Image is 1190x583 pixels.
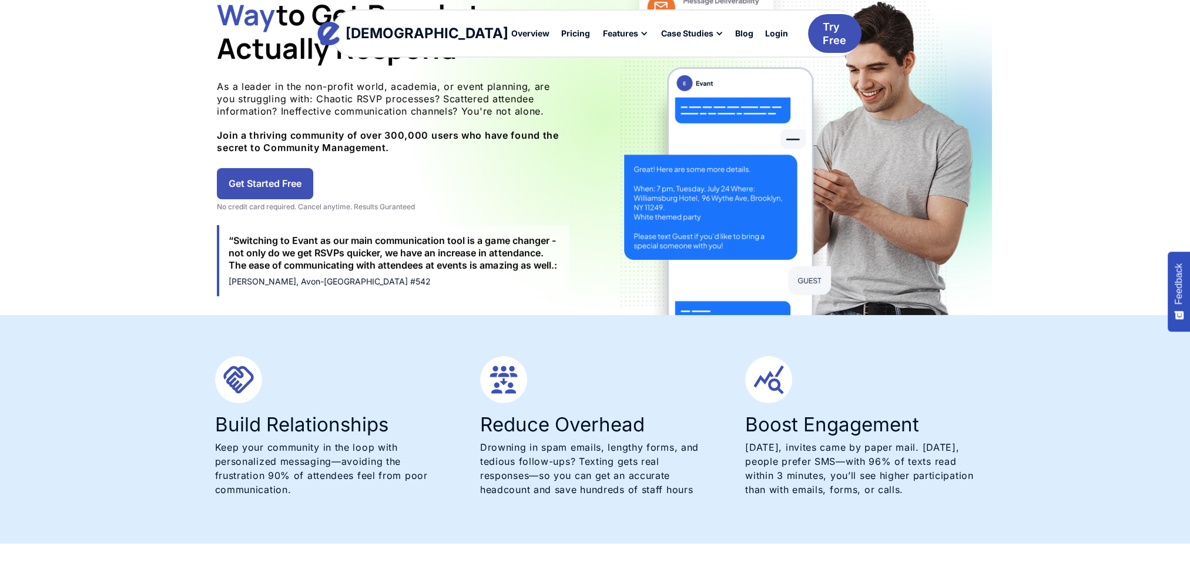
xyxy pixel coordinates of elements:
[217,81,569,154] p: As a leader in the non-profit world, academia, or event planning, are you struggling with: Chaoti...
[217,202,569,212] div: No credit card required. Cancel anytime. Results Guranteed
[1168,252,1190,331] button: Feedback - Show survey
[735,29,753,38] div: Blog
[661,29,713,38] div: Case Studies
[759,24,794,43] a: Login
[654,24,729,43] div: Case Studies
[217,168,313,199] a: Get Started Free
[729,24,759,43] a: Blog
[808,14,862,53] a: Try Free
[480,415,710,434] h3: Reduce Overhead
[217,129,558,153] strong: Join a thriving community of over 300,000 users who have found the secret to Community Management.
[229,234,560,271] div: “Switching to Evant as our main communication tool is a game changer - not only do we get RSVPs q...
[745,440,975,497] p: [DATE], invites came by paper mail. [DATE], people prefer SMS—with 96% of texts read within 3 min...
[561,29,590,38] div: Pricing
[215,440,445,497] p: Keep your community in the loop with personalized messaging—avoiding the frustration 90% of atten...
[765,29,788,38] div: Login
[555,24,596,43] a: Pricing
[596,24,654,43] div: Features
[229,276,560,287] div: [PERSON_NAME], Avon-[GEOGRAPHIC_DATA] #542
[328,22,497,45] a: home
[511,29,549,38] div: Overview
[1174,263,1184,304] span: Feedback
[215,415,445,434] h3: Build Relationships
[505,24,555,43] a: Overview
[480,440,710,497] p: Drowning in spam emails, lengthy forms, and tedious follow-ups? Texting gets real responses—so yo...
[346,26,508,41] div: [DEMOGRAPHIC_DATA]
[745,415,975,434] h3: Boost Engagement
[823,20,846,48] div: Try Free
[603,29,638,38] div: Features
